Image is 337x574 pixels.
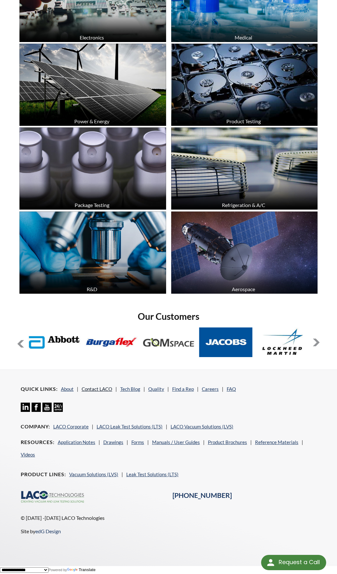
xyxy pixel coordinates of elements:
div: Power & Energy [18,118,165,124]
a: Reference Materials [255,439,298,445]
h4: Company [21,423,50,430]
a: edG Design [35,528,61,534]
div: Product Testing [170,118,317,124]
a: R&D [19,212,166,295]
div: R&D [18,286,165,292]
a: 24/7 Support [54,407,63,413]
h4: Quick Links [21,386,58,392]
p: © [DATE] -[DATE] LACO Technologies [21,514,234,522]
div: Request a Call [279,555,320,570]
img: Abbott-Labs.jpg [28,327,81,357]
a: Tech Blog [120,386,140,392]
img: Artboard_1.jpg [171,212,318,294]
h4: Product Lines [21,471,66,478]
a: Aerospace [171,212,318,295]
a: Find a Rep [172,386,194,392]
img: industry_ProductTesting_670x376.jpg [171,44,318,126]
a: Careers [202,386,219,392]
img: Google Translate [67,568,79,572]
img: Jacobs.jpg [199,327,252,357]
a: Product Testing [171,44,318,127]
a: About [61,386,74,392]
div: Request a Call [261,555,326,570]
a: Videos [21,452,35,457]
a: LACO Corporate [53,424,89,429]
a: Package Testing [19,127,166,211]
img: Lockheed-Martin.jpg [256,327,309,357]
img: Burgaflex.jpg [85,327,138,357]
div: Refrigeration & A/C [170,202,317,208]
h2: Our Customers [17,311,320,322]
a: LACO Leak Test Solutions (LTS) [97,424,163,429]
a: Refrigeration & A/C [171,127,318,211]
a: Contact LACO [82,386,112,392]
img: industry_Power-2_670x376.jpg [19,44,166,126]
div: Aerospace [170,286,317,292]
img: industry_R_D_670x376.jpg [19,212,166,294]
a: Application Notes [58,439,95,445]
img: 24/7 Support Icon [54,403,63,412]
a: Leak Test Solutions (LTS) [126,471,179,477]
img: industry_HVAC_670x376.jpg [171,127,318,210]
a: Quality [148,386,164,392]
a: Drawings [103,439,123,445]
div: Electronics [18,34,165,40]
img: round button [266,557,276,568]
p: Site by [21,527,234,535]
div: Package Testing [18,202,165,208]
a: Vacuum Solutions (LVS) [69,471,118,477]
a: Forms [131,439,144,445]
a: LACO Vacuum Solutions (LVS) [171,424,233,429]
a: Product Brochures [208,439,247,445]
a: Translate [67,568,96,572]
img: GOM-Space.jpg [142,327,195,357]
div: Medical [170,34,317,40]
a: Manuals / User Guides [152,439,200,445]
h4: Resources [21,439,55,446]
img: industry_Package_670x376.jpg [19,127,166,210]
a: Power & Energy [19,44,166,127]
a: [PHONE_NUMBER] [172,491,232,499]
a: FAQ [227,386,236,392]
